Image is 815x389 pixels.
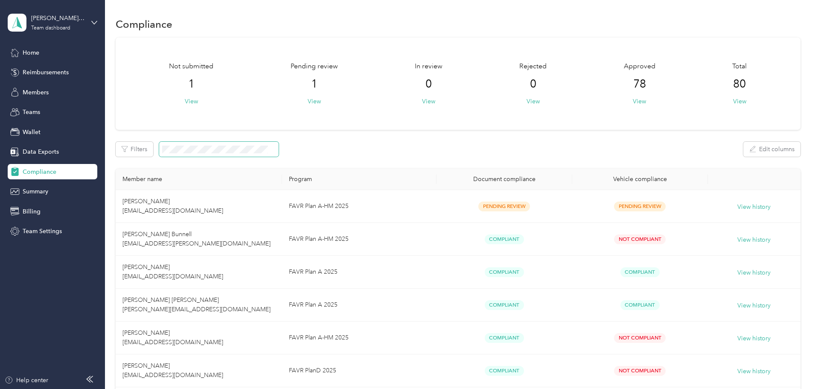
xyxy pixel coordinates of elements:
[282,169,436,190] th: Program
[530,77,536,91] span: 0
[169,61,213,72] span: Not submitted
[23,68,69,77] span: Reimbursements
[614,333,666,343] span: Not Compliant
[425,77,432,91] span: 0
[620,300,660,310] span: Compliant
[579,175,701,183] div: Vehicle compliance
[282,223,436,256] td: FAVR Plan A-HM 2025
[485,333,524,343] span: Compliant
[23,48,39,57] span: Home
[116,169,282,190] th: Member name
[743,142,800,157] button: Edit columns
[733,97,746,106] button: View
[23,207,41,216] span: Billing
[23,227,62,236] span: Team Settings
[737,235,771,245] button: View history
[31,26,70,31] div: Team dashboard
[5,376,48,385] button: Help center
[737,301,771,310] button: View history
[122,263,223,280] span: [PERSON_NAME] [EMAIL_ADDRESS][DOMAIN_NAME]
[188,77,195,91] span: 1
[23,147,59,156] span: Data Exports
[633,77,646,91] span: 78
[478,202,530,211] span: Pending Review
[122,362,223,379] span: [PERSON_NAME] [EMAIL_ADDRESS][DOMAIN_NAME]
[122,296,271,313] span: [PERSON_NAME] [PERSON_NAME] [PERSON_NAME][EMAIL_ADDRESS][DOMAIN_NAME]
[422,97,435,106] button: View
[282,190,436,223] td: FAVR Plan A-HM 2025
[116,142,153,157] button: Filters
[732,61,747,72] span: Total
[122,231,271,247] span: [PERSON_NAME] Bunnell [EMAIL_ADDRESS][PERSON_NAME][DOMAIN_NAME]
[614,202,666,211] span: Pending Review
[767,341,815,389] iframe: Everlance-gr Chat Button Frame
[311,77,317,91] span: 1
[485,234,524,244] span: Compliant
[282,354,436,387] td: FAVR PlanD 2025
[185,97,198,106] button: View
[633,97,646,106] button: View
[23,108,40,117] span: Teams
[527,97,540,106] button: View
[485,267,524,277] span: Compliant
[122,198,223,214] span: [PERSON_NAME] [EMAIL_ADDRESS][DOMAIN_NAME]
[31,14,84,23] div: [PERSON_NAME] Distributors
[737,202,771,212] button: View history
[282,289,436,322] td: FAVR Plan A 2025
[443,175,565,183] div: Document compliance
[485,300,524,310] span: Compliant
[291,61,338,72] span: Pending review
[122,329,223,346] span: [PERSON_NAME] [EMAIL_ADDRESS][DOMAIN_NAME]
[282,256,436,289] td: FAVR Plan A 2025
[733,77,746,91] span: 80
[614,366,666,376] span: Not Compliant
[23,167,56,176] span: Compliance
[737,334,771,343] button: View history
[519,61,547,72] span: Rejected
[485,366,524,376] span: Compliant
[614,234,666,244] span: Not Compliant
[116,20,172,29] h1: Compliance
[624,61,655,72] span: Approved
[415,61,442,72] span: In review
[737,367,771,376] button: View history
[282,322,436,354] td: FAVR Plan A-HM 2025
[737,268,771,278] button: View history
[23,88,49,97] span: Members
[620,267,660,277] span: Compliant
[23,128,41,137] span: Wallet
[23,187,48,196] span: Summary
[308,97,321,106] button: View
